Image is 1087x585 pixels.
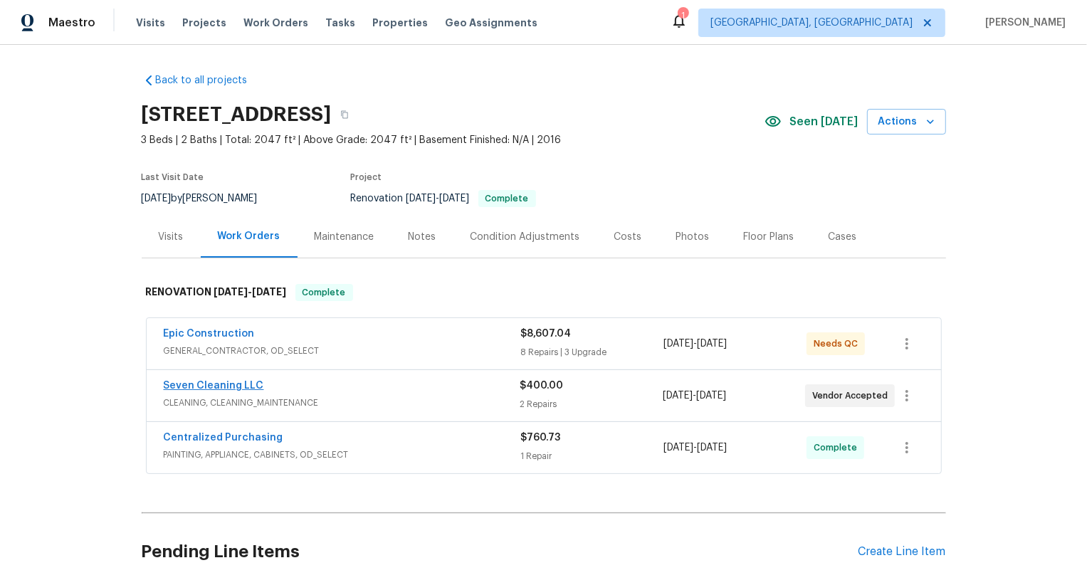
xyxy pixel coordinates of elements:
[164,344,521,358] span: GENERAL_CONTRACTOR, OD_SELECT
[663,337,727,351] span: -
[445,16,537,30] span: Geo Assignments
[146,284,287,301] h6: RENOVATION
[814,441,863,455] span: Complete
[663,339,693,349] span: [DATE]
[214,287,287,297] span: -
[297,285,352,300] span: Complete
[315,230,374,244] div: Maintenance
[142,190,275,207] div: by [PERSON_NAME]
[214,287,248,297] span: [DATE]
[678,9,688,23] div: 1
[697,443,727,453] span: [DATE]
[159,230,184,244] div: Visits
[858,545,946,559] div: Create Line Item
[521,329,572,339] span: $8,607.04
[142,133,765,147] span: 3 Beds | 2 Baths | Total: 2047 ft² | Above Grade: 2047 ft² | Basement Finished: N/A | 2016
[164,433,283,443] a: Centralized Purchasing
[142,173,204,181] span: Last Visit Date
[253,287,287,297] span: [DATE]
[829,230,857,244] div: Cases
[663,441,727,455] span: -
[812,389,893,403] span: Vendor Accepted
[325,18,355,28] span: Tasks
[676,230,710,244] div: Photos
[164,448,521,462] span: PAINTING, APPLIANCE, CABINETS, OD_SELECT
[243,16,308,30] span: Work Orders
[471,230,580,244] div: Condition Adjustments
[218,229,280,243] div: Work Orders
[744,230,794,244] div: Floor Plans
[142,73,278,88] a: Back to all projects
[663,443,693,453] span: [DATE]
[814,337,863,351] span: Needs QC
[406,194,436,204] span: [DATE]
[440,194,470,204] span: [DATE]
[351,173,382,181] span: Project
[520,397,663,411] div: 2 Repairs
[480,194,535,203] span: Complete
[142,519,858,585] h2: Pending Line Items
[521,433,561,443] span: $760.73
[406,194,470,204] span: -
[867,109,946,135] button: Actions
[520,381,564,391] span: $400.00
[521,449,664,463] div: 1 Repair
[164,381,264,391] a: Seven Cleaning LLC
[614,230,642,244] div: Costs
[980,16,1066,30] span: [PERSON_NAME]
[142,194,172,204] span: [DATE]
[696,391,726,401] span: [DATE]
[372,16,428,30] span: Properties
[332,102,357,127] button: Copy Address
[663,389,726,403] span: -
[790,115,858,129] span: Seen [DATE]
[136,16,165,30] span: Visits
[697,339,727,349] span: [DATE]
[409,230,436,244] div: Notes
[164,396,520,410] span: CLEANING, CLEANING_MAINTENANCE
[878,113,935,131] span: Actions
[142,107,332,122] h2: [STREET_ADDRESS]
[663,391,693,401] span: [DATE]
[142,270,946,315] div: RENOVATION [DATE]-[DATE]Complete
[521,345,664,359] div: 8 Repairs | 3 Upgrade
[48,16,95,30] span: Maestro
[182,16,226,30] span: Projects
[164,329,255,339] a: Epic Construction
[710,16,913,30] span: [GEOGRAPHIC_DATA], [GEOGRAPHIC_DATA]
[351,194,536,204] span: Renovation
